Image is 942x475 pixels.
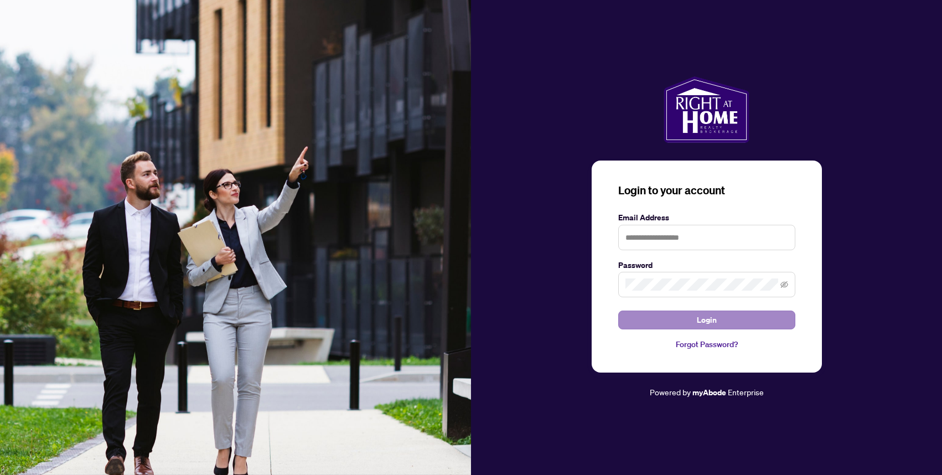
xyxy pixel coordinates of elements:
[728,387,764,397] span: Enterprise
[692,386,726,399] a: myAbode
[618,259,795,271] label: Password
[618,311,795,329] button: Login
[697,311,717,329] span: Login
[664,76,749,143] img: ma-logo
[618,211,795,224] label: Email Address
[618,338,795,350] a: Forgot Password?
[618,183,795,198] h3: Login to your account
[780,281,788,288] span: eye-invisible
[650,387,691,397] span: Powered by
